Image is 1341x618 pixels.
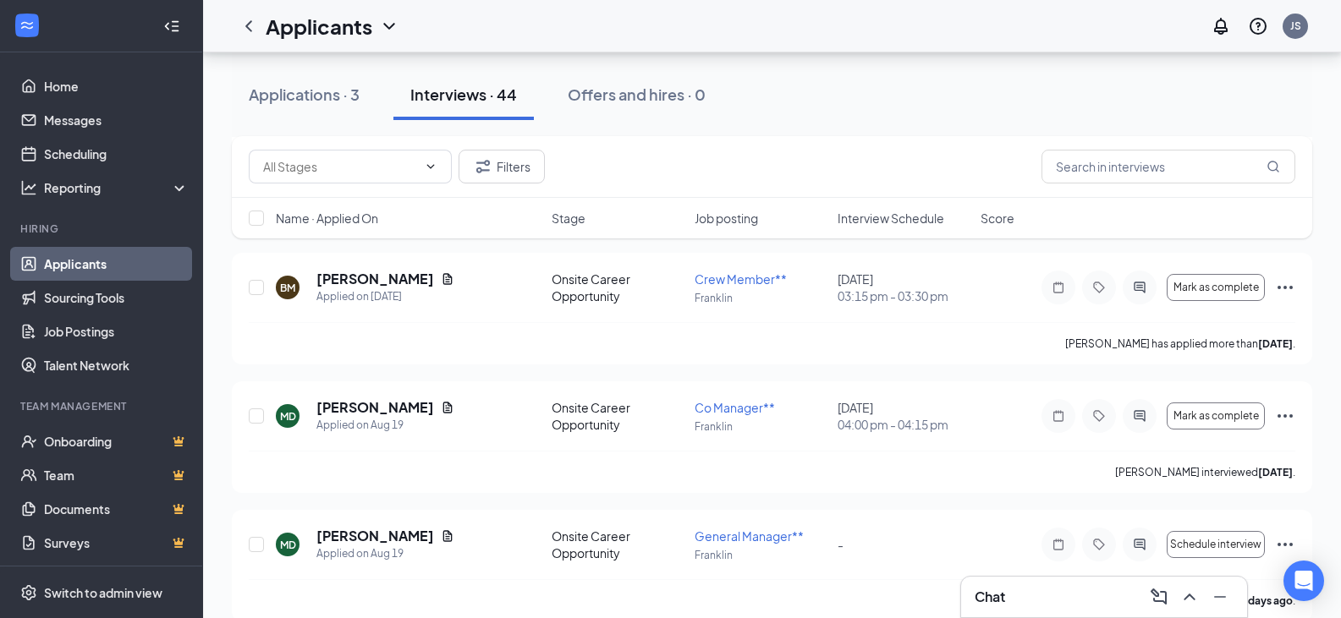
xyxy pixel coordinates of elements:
a: Home [44,69,189,103]
p: Franklin [695,291,827,305]
button: Mark as complete [1167,274,1265,301]
svg: Collapse [163,18,180,35]
svg: ChevronLeft [239,16,259,36]
svg: ChevronDown [424,160,437,173]
a: SurveysCrown [44,526,189,560]
b: 7 days ago [1240,594,1293,607]
h5: [PERSON_NAME] [316,270,434,288]
div: Offers and hires · 0 [568,84,706,105]
h5: [PERSON_NAME] [316,398,434,417]
div: Applied on [DATE] [316,288,454,305]
button: ChevronUp [1176,583,1203,610]
svg: Tag [1089,281,1109,294]
svg: Tag [1089,409,1109,423]
a: Sourcing Tools [44,281,189,314]
svg: Notifications [1211,16,1231,36]
div: MD [280,538,296,552]
svg: Document [441,401,454,414]
div: Interviews · 44 [410,84,517,105]
span: Job posting [695,210,758,227]
a: Applicants [44,247,189,281]
svg: Document [441,529,454,543]
b: [DATE] [1258,337,1293,350]
div: MD [280,409,296,424]
span: Co Manager** [695,400,775,415]
p: Franklin [695,419,827,434]
p: [PERSON_NAME] has applied more than . [1065,336,1295,351]
div: Applications · 3 [249,84,360,105]
svg: Settings [20,584,37,601]
svg: Tag [1089,538,1109,551]
div: Hiring [20,221,185,236]
svg: Document [441,272,454,286]
a: DocumentsCrown [44,492,189,526]
svg: Note [1048,409,1069,423]
svg: ActiveChat [1129,538,1150,551]
h5: [PERSON_NAME] [316,527,434,545]
svg: Analysis [20,179,37,196]
div: Reporting [44,179,190,196]
svg: Filter [473,156,493,177]
svg: ComposeMessage [1149,587,1169,607]
div: [DATE] [838,399,970,433]
b: [DATE] [1258,466,1293,479]
div: BM [280,281,295,295]
svg: ChevronDown [379,16,399,36]
button: Schedule interview [1167,531,1265,558]
svg: WorkstreamLogo [19,17,36,34]
div: Onsite Career Opportunity [552,271,684,304]
div: Team Management [20,399,185,413]
button: ComposeMessage [1146,583,1173,610]
svg: Note [1048,281,1069,294]
button: Minimize [1206,583,1234,610]
a: OnboardingCrown [44,424,189,458]
svg: ActiveChat [1129,409,1150,423]
div: Onsite Career Opportunity [552,399,684,433]
span: General Manager** [695,528,804,544]
a: Messages [44,103,189,137]
svg: Note [1048,538,1069,551]
div: Applied on Aug 19 [316,417,454,434]
input: Search in interviews [1041,150,1295,183]
h1: Applicants [266,12,372,41]
span: 04:00 pm - 04:15 pm [838,416,970,433]
svg: Minimize [1210,587,1230,607]
button: Mark as complete [1167,402,1265,429]
svg: Ellipses [1275,406,1295,426]
p: Franklin [695,548,827,562]
a: Job Postings [44,314,189,348]
svg: MagnifyingGlass [1267,160,1280,173]
svg: Ellipses [1275,277,1295,298]
div: Switch to admin view [44,584,162,601]
span: Schedule interview [1170,539,1261,550]
span: Interview Schedule [838,210,944,227]
span: - [838,537,844,552]
span: 03:15 pm - 03:30 pm [838,287,970,304]
a: Scheduling [44,137,189,171]
svg: Ellipses [1275,534,1295,555]
a: Talent Network [44,348,189,382]
div: Onsite Career Opportunity [552,528,684,561]
span: Crew Member** [695,271,787,287]
div: [DATE] [838,271,970,304]
span: Mark as complete [1173,282,1259,293]
button: Filter Filters [459,150,545,183]
p: [PERSON_NAME] interviewed . [1115,465,1295,479]
svg: QuestionInfo [1248,16,1268,36]
div: JS [1290,19,1301,33]
a: TeamCrown [44,458,189,492]
svg: ActiveChat [1129,281,1150,294]
span: Mark as complete [1173,410,1259,422]
span: Stage [552,210,585,227]
h3: Chat [975,588,1005,606]
svg: ChevronUp [1179,587,1200,607]
input: All Stages [263,157,417,176]
div: Applied on Aug 19 [316,545,454,562]
span: Name · Applied On [276,210,378,227]
div: Open Intercom Messenger [1283,561,1324,601]
span: Score [981,210,1014,227]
